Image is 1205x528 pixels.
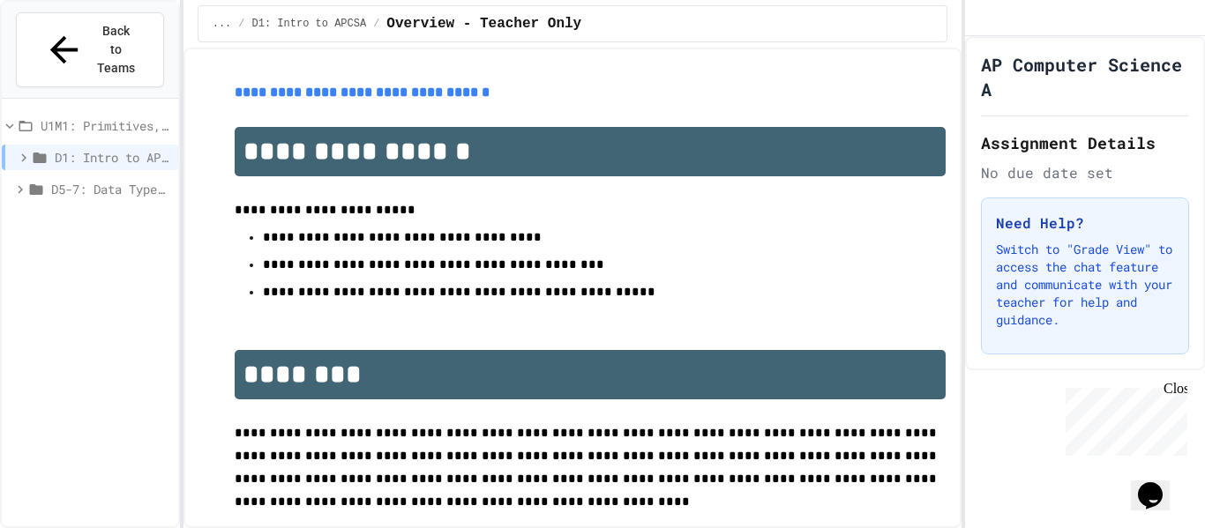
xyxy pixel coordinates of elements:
button: Back to Teams [16,12,164,87]
div: Chat with us now!Close [7,7,122,112]
p: Switch to "Grade View" to access the chat feature and communicate with your teacher for help and ... [996,241,1174,329]
iframe: chat widget [1059,381,1187,456]
iframe: chat widget [1131,457,1187,510]
h2: Assignment Details [981,130,1189,155]
span: Overview - Teacher Only [386,13,581,34]
h3: Need Help? [996,212,1174,234]
span: ... [213,17,232,31]
span: D1: Intro to APCSA [252,17,367,31]
span: / [238,17,244,31]
span: D1: Intro to APCSA [55,148,171,167]
span: D5-7: Data Types and Number Calculations [51,180,171,198]
span: Back to Teams [95,22,137,78]
h1: AP Computer Science A [981,52,1189,101]
span: U1M1: Primitives, Variables, Basic I/O [41,116,171,135]
span: / [373,17,379,31]
div: No due date set [981,162,1189,183]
